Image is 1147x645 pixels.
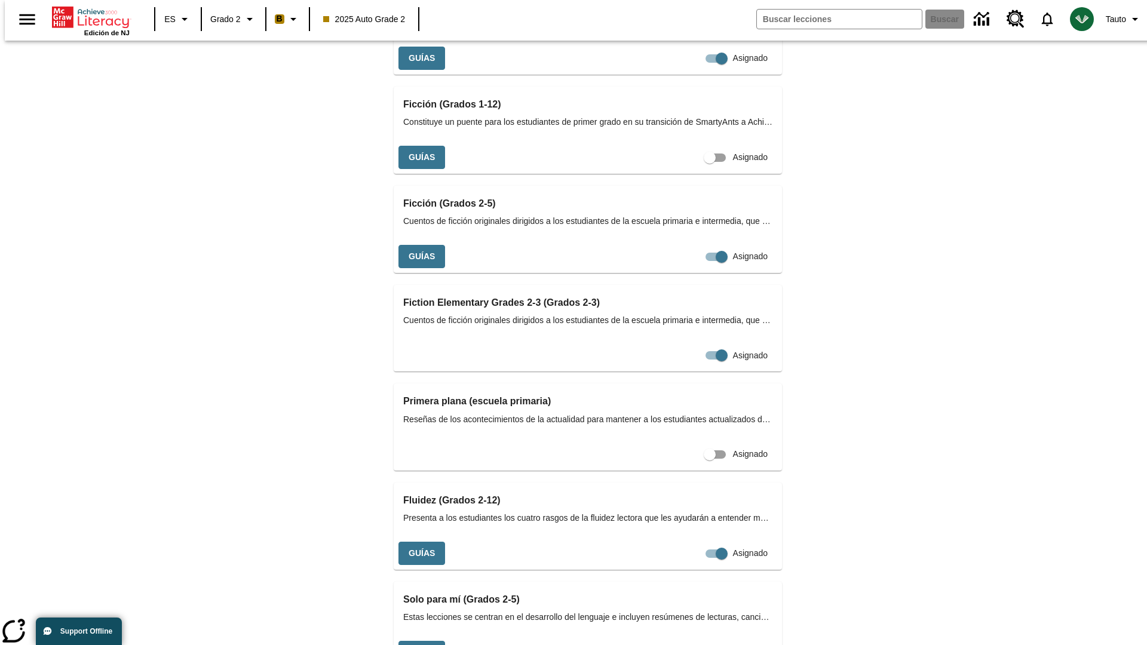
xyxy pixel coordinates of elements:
button: Boost El color de la clase es anaranjado claro. Cambiar el color de la clase. [270,8,305,30]
span: Asignado [733,151,768,164]
button: Perfil/Configuración [1101,8,1147,30]
span: Asignado [733,547,768,560]
h3: Primera plana (escuela primaria) [403,393,772,410]
h3: Ficción (Grados 1-12) [403,96,772,113]
h3: Fiction Elementary Grades 2-3 (Grados 2-3) [403,294,772,311]
span: 2025 Auto Grade 2 [323,13,406,26]
h3: Solo para mí (Grados 2-5) [403,591,772,608]
button: Guías [398,146,445,169]
span: Asignado [733,448,768,460]
button: Abrir el menú lateral [10,2,45,37]
span: Reseñas de los acontecimientos de la actualidad para mantener a los estudiantes actualizados de l... [403,413,772,426]
img: avatar image [1070,7,1094,31]
span: ES [164,13,176,26]
button: Guías [398,47,445,70]
span: Asignado [733,52,768,64]
button: Grado: Grado 2, Elige un grado [206,8,262,30]
span: Tauto [1106,13,1126,26]
span: Cuentos de ficción originales dirigidos a los estudiantes de la escuela primaria e intermedia, qu... [403,215,772,228]
span: Support Offline [60,627,112,635]
a: Notificaciones [1032,4,1063,35]
button: Guías [398,542,445,565]
button: Lenguaje: ES, Selecciona un idioma [159,8,197,30]
a: Centro de información [967,3,999,36]
span: Constituye un puente para los estudiantes de primer grado en su transición de SmartyAnts a Achiev... [403,116,772,128]
span: B [277,11,283,26]
span: Edición de NJ [84,29,130,36]
span: Presenta a los estudiantes los cuatro rasgos de la fluidez lectora que les ayudarán a entender me... [403,512,772,524]
span: Asignado [733,349,768,362]
h3: Ficción (Grados 2-5) [403,195,772,212]
button: Guías [398,245,445,268]
a: Portada [52,5,130,29]
input: Buscar campo [757,10,922,29]
span: Asignado [733,250,768,263]
button: Support Offline [36,618,122,645]
span: Cuentos de ficción originales dirigidos a los estudiantes de la escuela primaria e intermedia, qu... [403,314,772,327]
a: Centro de recursos, Se abrirá en una pestaña nueva. [999,3,1032,35]
button: Escoja un nuevo avatar [1063,4,1101,35]
span: Estas lecciones se centran en el desarrollo del lenguaje e incluyen resúmenes de lecturas, cancio... [403,611,772,623]
div: Portada [52,4,130,36]
h3: Fluidez (Grados 2-12) [403,492,772,509]
span: Grado 2 [210,13,241,26]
